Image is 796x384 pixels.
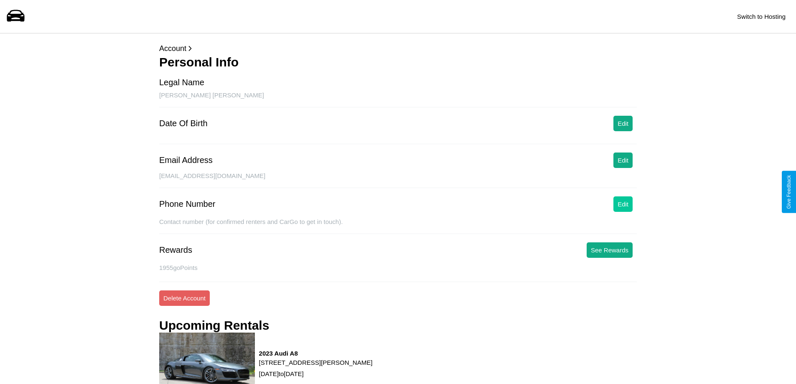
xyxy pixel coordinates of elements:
[159,199,216,209] div: Phone Number
[259,368,373,379] p: [DATE] to [DATE]
[159,172,637,188] div: [EMAIL_ADDRESS][DOMAIN_NAME]
[259,357,373,368] p: [STREET_ADDRESS][PERSON_NAME]
[159,42,637,55] p: Account
[159,245,192,255] div: Rewards
[159,318,269,333] h3: Upcoming Rentals
[159,119,208,128] div: Date Of Birth
[613,196,633,212] button: Edit
[159,290,210,306] button: Delete Account
[587,242,633,258] button: See Rewards
[613,153,633,168] button: Edit
[159,78,204,87] div: Legal Name
[259,350,373,357] h3: 2023 Audi A8
[159,155,213,165] div: Email Address
[786,175,792,209] div: Give Feedback
[159,92,637,107] div: [PERSON_NAME] [PERSON_NAME]
[159,262,637,273] p: 1955 goPoints
[613,116,633,131] button: Edit
[733,9,790,24] button: Switch to Hosting
[159,55,637,69] h3: Personal Info
[159,218,637,234] div: Contact number (for confirmed renters and CarGo to get in touch).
